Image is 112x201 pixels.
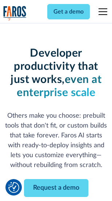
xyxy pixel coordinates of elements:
button: Cookie Settings [8,182,19,193]
p: Others make you choose: prebuilt tools that don't fit, or custom builds that take forever. Faros ... [3,111,109,170]
strong: Developer productivity that just works, [11,48,98,85]
img: Revisit consent button [8,182,19,193]
a: Request a demo [24,179,88,197]
div: menu [94,3,109,20]
a: Get a demo [47,4,90,19]
a: home [3,6,27,21]
img: Logo of the analytics and reporting company Faros. [3,6,27,21]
